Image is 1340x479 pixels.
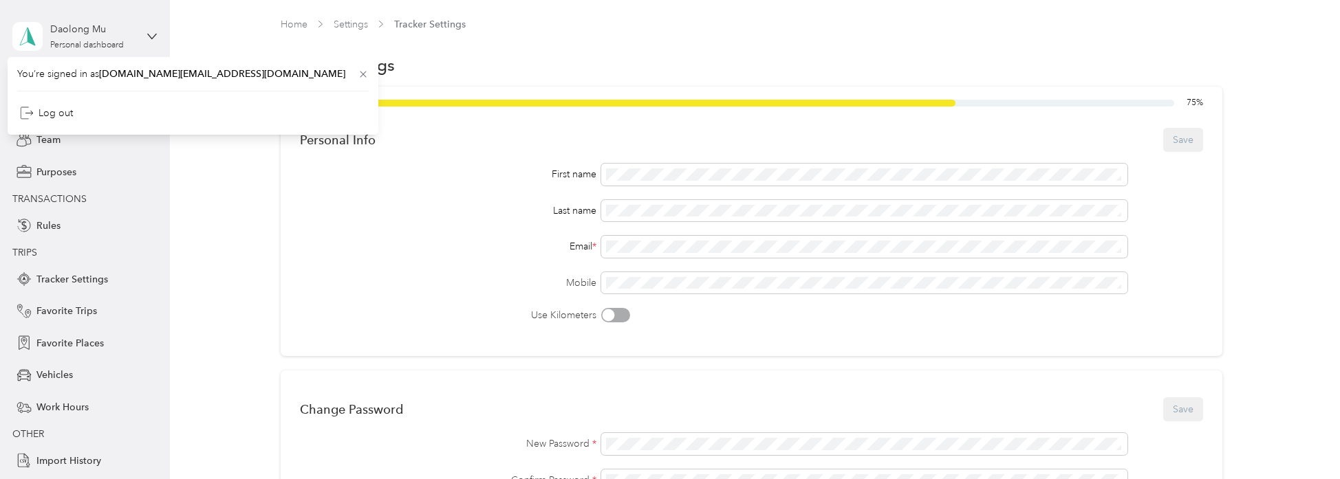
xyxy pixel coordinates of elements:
[334,19,368,30] a: Settings
[394,17,466,32] span: Tracker Settings
[300,203,596,218] div: Last name
[12,193,87,205] span: TRANSACTIONS
[36,165,76,179] span: Purposes
[300,133,376,147] div: Personal Info
[20,106,73,120] div: Log out
[12,428,44,440] span: OTHER
[300,276,596,290] label: Mobile
[17,67,369,81] span: You’re signed in as
[99,68,345,80] span: [DOMAIN_NAME][EMAIL_ADDRESS][DOMAIN_NAME]
[300,308,596,322] label: Use Kilometers
[36,219,61,233] span: Rules
[281,19,307,30] a: Home
[50,41,124,49] div: Personal dashboard
[1263,402,1340,479] iframe: Everlance-gr Chat Button Frame
[36,400,89,414] span: Work Hours
[36,368,73,382] span: Vehicles
[300,239,596,254] div: Email
[300,402,403,416] div: Change Password
[300,436,596,451] label: New Password
[12,247,37,258] span: TRIPS
[1187,97,1203,109] span: 75 %
[36,304,97,318] span: Favorite Trips
[300,167,596,181] div: First name
[36,272,108,287] span: Tracker Settings
[36,336,104,350] span: Favorite Places
[36,133,61,147] span: Team
[36,454,101,468] span: Import History
[50,22,136,36] div: Daolong Mu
